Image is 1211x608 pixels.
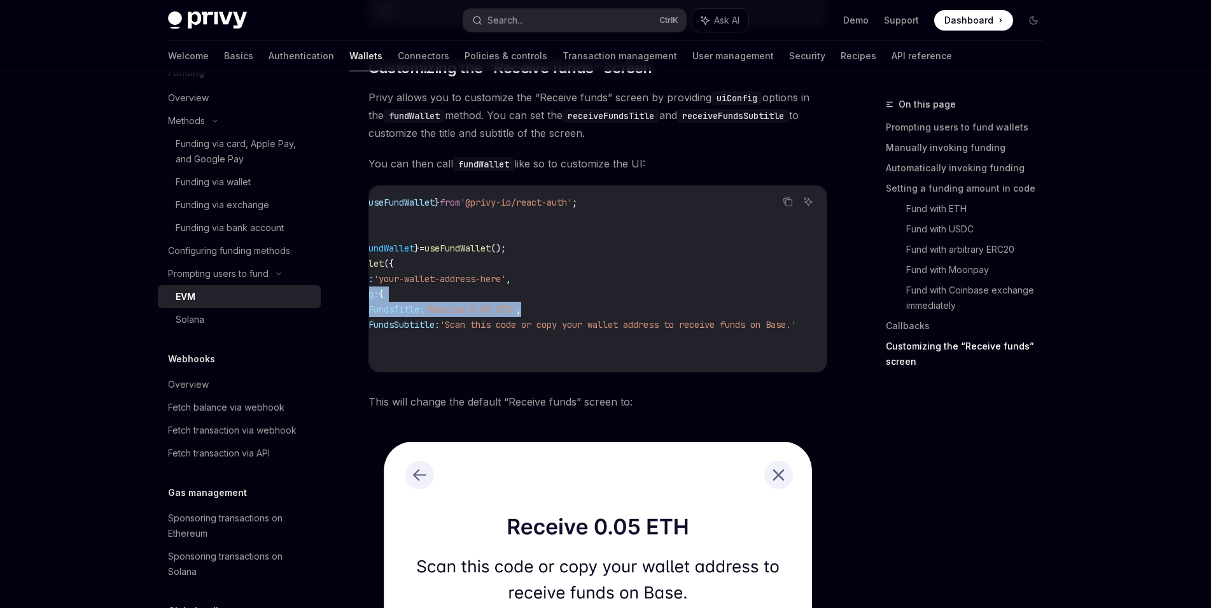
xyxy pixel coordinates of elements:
[677,109,789,123] code: receiveFundsSubtitle
[158,442,321,465] a: Fetch transaction via API
[692,41,774,71] a: User management
[158,239,321,262] a: Configuring funding methods
[453,157,514,171] code: fundWallet
[349,41,382,71] a: Wallets
[563,41,677,71] a: Transaction management
[158,308,321,331] a: Solana
[168,266,269,281] div: Prompting users to fund
[886,117,1054,138] a: Prompting users to fund wallets
[158,373,321,396] a: Overview
[384,258,394,269] span: ({
[506,273,511,285] span: ,
[374,273,506,285] span: 'your-wallet-address-here'
[886,138,1054,158] a: Manually invoking funding
[384,109,445,123] code: fundWallet
[176,289,195,304] div: EVM
[886,336,1054,372] a: Customizing the “Receive funds” screen
[158,216,321,239] a: Funding via bank account
[892,41,952,71] a: API reference
[398,41,449,71] a: Connectors
[168,41,209,71] a: Welcome
[800,194,816,210] button: Ask AI
[333,304,424,315] span: receiveFundsTitle:
[168,511,313,541] div: Sponsoring transactions on Ethereum
[269,41,334,71] a: Authentication
[934,10,1013,31] a: Dashboard
[841,41,876,71] a: Recipes
[158,285,321,308] a: EVM
[906,280,1054,316] a: Fund with Coinbase exchange immediately
[906,219,1054,239] a: Fund with USDC
[379,288,384,300] span: {
[168,400,284,415] div: Fetch balance via webhook
[168,485,247,500] h5: Gas management
[884,14,919,27] a: Support
[368,155,827,173] span: You can then call like so to customize the UI:
[572,197,577,208] span: ;
[414,243,419,254] span: }
[158,87,321,110] a: Overview
[692,9,748,32] button: Ask AI
[440,197,460,208] span: from
[333,319,440,330] span: receiveFundsSubtitle:
[176,136,313,167] div: Funding via card, Apple Pay, and Google Pay
[168,423,297,438] div: Fetch transaction via webhook
[944,14,993,27] span: Dashboard
[368,393,827,411] span: This will change the default “Receive funds” screen to:
[168,90,209,106] div: Overview
[440,319,796,330] span: 'Scan this code or copy your wallet address to receive funds on Base.'
[906,239,1054,260] a: Fund with arbitrary ERC20
[714,14,739,27] span: Ask AI
[158,132,321,171] a: Funding via card, Apple Pay, and Google Pay
[711,91,762,105] code: uiConfig
[659,15,678,25] span: Ctrl K
[886,158,1054,178] a: Automatically invoking funding
[906,260,1054,280] a: Fund with Moonpay
[363,243,414,254] span: fundWallet
[168,351,215,367] h5: Webhooks
[168,11,247,29] img: dark logo
[176,197,269,213] div: Funding via exchange
[843,14,869,27] a: Demo
[906,199,1054,219] a: Fund with ETH
[168,446,270,461] div: Fetch transaction via API
[465,41,547,71] a: Policies & controls
[368,88,827,142] span: Privy allows you to customize the “Receive funds” screen by providing options in the method. You ...
[158,194,321,216] a: Funding via exchange
[158,396,321,419] a: Fetch balance via webhook
[435,197,440,208] span: }
[176,312,204,327] div: Solana
[168,549,313,579] div: Sponsoring transactions on Solana
[460,197,572,208] span: '@privy-io/react-auth'
[158,507,321,545] a: Sponsoring transactions on Ethereum
[158,545,321,583] a: Sponsoring transactions on Solana
[463,9,686,32] button: Search...CtrlK
[886,178,1054,199] a: Setting a funding amount in code
[1023,10,1044,31] button: Toggle dark mode
[491,243,506,254] span: ();
[886,316,1054,336] a: Callbacks
[368,197,435,208] span: useFundWallet
[158,171,321,194] a: Funding via wallet
[168,113,205,129] div: Methods
[516,304,521,315] span: ,
[176,220,284,236] div: Funding via bank account
[158,419,321,442] a: Fetch transaction via webhook
[168,377,209,392] div: Overview
[224,41,253,71] a: Basics
[424,304,516,315] span: 'Receive 0.05 ETH'
[419,243,424,254] span: =
[176,174,251,190] div: Funding via wallet
[424,243,491,254] span: useFundWallet
[780,194,796,210] button: Copy the contents from the code block
[899,97,956,112] span: On this page
[563,109,659,123] code: receiveFundsTitle
[487,13,523,28] div: Search...
[789,41,825,71] a: Security
[168,243,290,258] div: Configuring funding methods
